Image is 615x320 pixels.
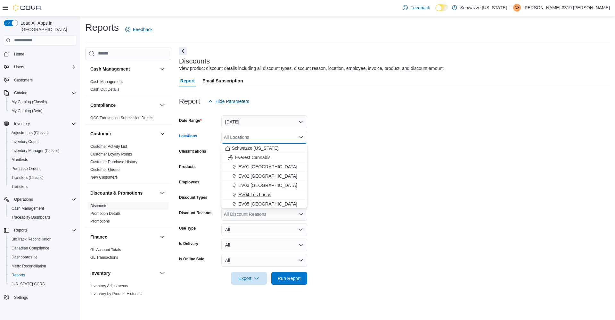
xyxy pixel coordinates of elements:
[9,205,76,212] span: Cash Management
[179,133,197,139] label: Locations
[90,87,119,92] span: Cash Out Details
[221,254,307,267] button: All
[221,239,307,251] button: All
[12,175,44,180] span: Transfers (Classic)
[232,145,279,151] span: Schwazze [US_STATE]
[90,291,143,296] a: Inventory by Product Historical
[238,191,271,198] span: EV04 Los Lunas
[221,199,307,209] button: EV05 [GEOGRAPHIC_DATA]
[90,167,119,172] a: Customer Queue
[12,237,52,242] span: BioTrack Reconciliation
[9,107,76,115] span: My Catalog (Beta)
[6,235,79,244] button: BioTrack Reconciliation
[14,64,24,70] span: Users
[1,195,79,204] button: Operations
[6,213,79,222] button: Traceabilty Dashboard
[14,78,33,83] span: Customers
[85,246,171,264] div: Finance
[238,173,297,179] span: EV02 [GEOGRAPHIC_DATA]
[4,47,76,319] nav: Complex example
[6,271,79,280] button: Reports
[6,137,79,146] button: Inventory Count
[90,190,157,196] button: Discounts & Promotions
[221,153,307,162] button: Everest Cannabis
[238,201,297,207] span: EV05 [GEOGRAPHIC_DATA]
[90,234,107,240] h3: Finance
[1,226,79,235] button: Reports
[6,106,79,115] button: My Catalog (Beta)
[9,262,76,270] span: Metrc Reconciliation
[513,4,521,12] div: Noe-3319 Gonzales
[14,197,33,202] span: Operations
[12,196,76,203] span: Operations
[180,74,195,87] span: Report
[9,253,40,261] a: Dashboards
[123,23,155,36] a: Feedback
[133,26,152,33] span: Feedback
[1,88,79,97] button: Catalog
[9,280,47,288] a: [US_STATE] CCRS
[90,152,132,156] a: Customer Loyalty Points
[9,271,28,279] a: Reports
[12,157,28,162] span: Manifests
[9,271,76,279] span: Reports
[298,212,303,217] button: Open list of options
[159,101,166,109] button: Compliance
[90,102,116,108] h3: Compliance
[12,184,28,189] span: Transfers
[9,107,45,115] a: My Catalog (Beta)
[179,57,210,65] h3: Discounts
[6,244,79,253] button: Canadian Compliance
[159,269,166,277] button: Inventory
[179,118,202,123] label: Date Range
[90,247,121,252] span: GL Account Totals
[9,280,76,288] span: Washington CCRS
[12,120,32,128] button: Inventory
[460,4,507,12] p: Schwazze [US_STATE]
[9,214,53,221] a: Traceabilty Dashboard
[9,235,76,243] span: BioTrack Reconciliation
[221,144,307,153] button: Schwazze [US_STATE]
[221,162,307,172] button: EV01 [GEOGRAPHIC_DATA]
[400,1,432,14] a: Feedback
[179,180,199,185] label: Employees
[6,204,79,213] button: Cash Management
[12,108,43,114] span: My Catalog (Beta)
[410,4,430,11] span: Feedback
[90,144,127,149] span: Customer Activity List
[90,299,130,304] span: Inventory Count Details
[9,214,76,221] span: Traceabilty Dashboard
[9,165,76,173] span: Purchase Orders
[235,154,271,161] span: Everest Cannabis
[179,65,444,72] div: View product discount details including all discount types, discount reason, location, employee, ...
[14,52,24,57] span: Home
[221,223,307,236] button: All
[12,166,41,171] span: Purchase Orders
[12,89,76,97] span: Catalog
[90,204,107,208] a: Discounts
[12,226,76,234] span: Reports
[9,98,76,106] span: My Catalog (Classic)
[6,173,79,182] button: Transfers (Classic)
[9,138,41,146] a: Inventory Count
[9,156,30,164] a: Manifests
[9,174,46,181] a: Transfers (Classic)
[514,4,519,12] span: N3
[90,234,157,240] button: Finance
[238,164,297,170] span: EV01 [GEOGRAPHIC_DATA]
[90,131,111,137] h3: Customer
[90,211,121,216] a: Promotion Details
[90,159,137,164] span: Customer Purchase History
[90,219,110,223] a: Promotions
[6,164,79,173] button: Purchase Orders
[1,49,79,59] button: Home
[179,226,196,231] label: Use Type
[9,183,30,190] a: Transfers
[179,149,206,154] label: Classifications
[90,219,110,224] span: Promotions
[90,175,118,180] span: New Customers
[235,272,263,285] span: Export
[6,155,79,164] button: Manifests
